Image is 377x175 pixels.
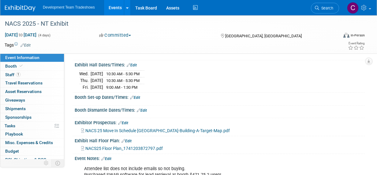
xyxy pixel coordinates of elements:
[225,34,302,38] span: [GEOGRAPHIC_DATA], [GEOGRAPHIC_DATA]
[0,71,64,79] a: Staff1
[5,149,19,154] span: Budget
[127,63,137,67] a: Edit
[85,146,163,151] span: NACS25 Floor Plan_1741203872797.pdf
[41,159,52,167] td: Personalize Event Tab Strip
[0,139,64,147] a: Misc. Expenses & Credits
[3,18,334,29] div: NACS 2025 - NT Exhibit
[5,106,26,111] span: Shipments
[5,132,23,136] span: Playbook
[5,5,35,11] img: ExhibitDay
[0,113,64,121] a: Sponsorships
[20,64,23,68] i: Booth reservation complete
[79,77,91,84] td: Thu.
[0,105,64,113] a: Shipments
[43,5,95,9] span: Development Team Tradeshows
[91,77,103,84] td: [DATE]
[5,115,32,120] span: Sponsorships
[0,96,64,104] a: Giveaways
[85,128,230,133] span: NACS 25 Move In Schedule [GEOGRAPHIC_DATA]-Building-A-Target-Map.pdf
[0,62,64,70] a: Booth
[38,33,50,37] span: (4 days)
[5,72,21,77] span: Staff
[81,128,230,133] a: NACS 25 Move In Schedule [GEOGRAPHIC_DATA]-Building-A-Target-Map.pdf
[319,6,333,10] span: Search
[21,43,31,47] a: Edit
[106,72,140,76] span: 10:30 AM - 5:30 PM
[348,42,364,45] div: Event Rating
[5,98,25,102] span: Giveaways
[5,64,24,69] span: Booth
[343,33,349,38] img: Format-Inperson.png
[5,140,53,145] span: Misc. Expenses & Credits
[350,33,365,38] div: In-Person
[91,84,103,90] td: [DATE]
[75,106,365,114] div: Booth Dismantle Dates/Times:
[0,87,64,96] a: Asset Reservations
[118,121,128,125] a: Edit
[79,84,91,90] td: Fri.
[5,55,39,60] span: Event Information
[106,78,140,83] span: 10:30 AM - 5:30 PM
[16,72,21,77] span: 1
[347,2,359,14] img: Courtney Perkins
[91,71,103,77] td: [DATE]
[101,157,111,161] a: Edit
[5,42,31,48] td: Tags
[106,85,137,90] span: 9:00 AM - 1:30 PM
[5,123,15,128] span: Tasks
[137,108,147,113] a: Edit
[81,146,163,151] a: NACS25 Floor Plan_1741203872797.pdf
[52,159,64,167] td: Toggle Event Tabs
[97,32,133,39] button: Committed
[0,54,64,62] a: Event Information
[0,156,64,164] a: ROI, Objectives & ROO
[5,80,43,85] span: Travel Reservations
[5,157,46,162] span: ROI, Objectives & ROO
[75,154,365,162] div: Event Notes:
[312,32,365,41] div: Event Format
[79,71,91,77] td: Wed.
[5,89,42,94] span: Asset Reservations
[311,3,339,13] a: Search
[121,139,132,143] a: Edit
[0,147,64,155] a: Budget
[0,79,64,87] a: Travel Reservations
[75,118,365,126] div: Exhibitor Prospectus:
[75,136,365,144] div: Exhibit Hall Floor Plan:
[75,60,365,68] div: Exhibit Hall Dates/Times:
[75,93,365,101] div: Booth Set-up Dates/Times:
[5,32,37,38] span: [DATE] [DATE]
[0,122,64,130] a: Tasks
[18,32,24,37] span: to
[0,130,64,138] a: Playbook
[130,95,140,100] a: Edit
